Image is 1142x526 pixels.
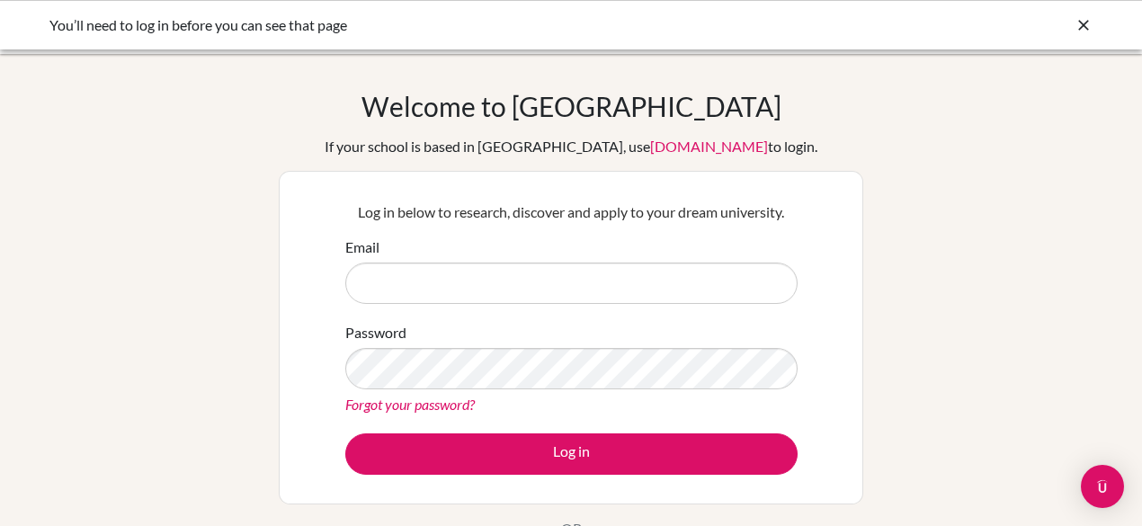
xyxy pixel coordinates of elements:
[1081,465,1124,508] div: Open Intercom Messenger
[325,136,817,157] div: If your school is based in [GEOGRAPHIC_DATA], use to login.
[345,396,475,413] a: Forgot your password?
[345,433,798,475] button: Log in
[650,138,768,155] a: [DOMAIN_NAME]
[345,322,406,343] label: Password
[345,201,798,223] p: Log in below to research, discover and apply to your dream university.
[361,90,781,122] h1: Welcome to [GEOGRAPHIC_DATA]
[49,14,823,36] div: You’ll need to log in before you can see that page
[345,236,379,258] label: Email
